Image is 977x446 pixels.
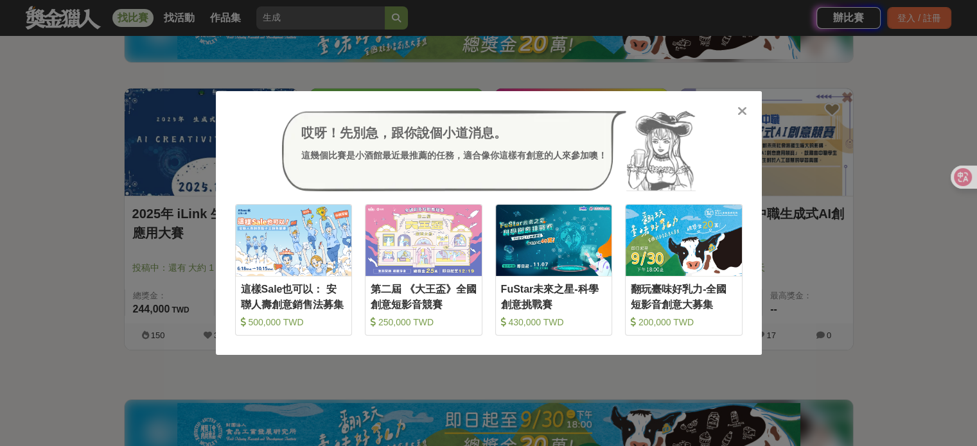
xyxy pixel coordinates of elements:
div: 430,000 TWD [501,316,607,329]
img: Cover Image [236,205,352,276]
div: 250,000 TWD [371,316,477,329]
img: Avatar [626,110,696,191]
div: 翻玩臺味好乳力-全國短影音創意大募集 [631,282,737,311]
div: 500,000 TWD [241,316,347,329]
img: Cover Image [626,205,742,276]
img: Cover Image [365,205,482,276]
a: Cover ImageFuStar未來之星-科學創意挑戰賽 430,000 TWD [495,204,613,336]
a: Cover Image這樣Sale也可以： 安聯人壽創意銷售法募集 500,000 TWD [235,204,353,336]
a: Cover Image翻玩臺味好乳力-全國短影音創意大募集 200,000 TWD [625,204,743,336]
img: Cover Image [496,205,612,276]
div: 哎呀！先別急，跟你說個小道消息。 [301,123,607,142]
div: 這樣Sale也可以： 安聯人壽創意銷售法募集 [241,282,347,311]
div: 這幾個比賽是小酒館最近最推薦的任務，適合像你這樣有創意的人來參加噢！ [301,149,607,162]
div: 第二屆 《大王盃》全國創意短影音競賽 [371,282,477,311]
div: 200,000 TWD [631,316,737,329]
div: FuStar未來之星-科學創意挑戰賽 [501,282,607,311]
a: Cover Image第二屆 《大王盃》全國創意短影音競賽 250,000 TWD [365,204,482,336]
